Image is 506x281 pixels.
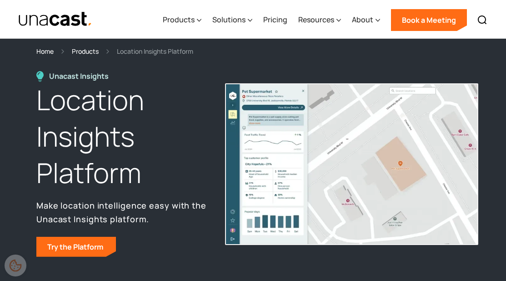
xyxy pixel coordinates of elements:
div: Products [163,14,195,25]
a: Try the Platform [36,237,116,257]
div: Unacast Insights [49,71,113,82]
a: Pricing [263,1,287,39]
div: About [352,14,373,25]
div: Cookie Preferences [5,255,26,276]
p: Make location intelligence easy with the Unacast Insights platform. [36,199,210,226]
div: Solutions [212,1,252,39]
div: Resources [298,1,341,39]
h1: Location Insights Platform [36,82,210,191]
img: Location Insights Platform icon [36,71,44,82]
div: Solutions [212,14,245,25]
img: Search icon [477,15,488,26]
a: Book a Meeting [391,9,467,31]
div: Products [163,1,201,39]
a: Products [72,46,99,56]
div: Resources [298,14,334,25]
a: Home [36,46,54,56]
a: home [18,11,92,27]
img: Unacast text logo [18,11,92,27]
div: About [352,1,380,39]
div: Location Insights Platform [117,46,193,56]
